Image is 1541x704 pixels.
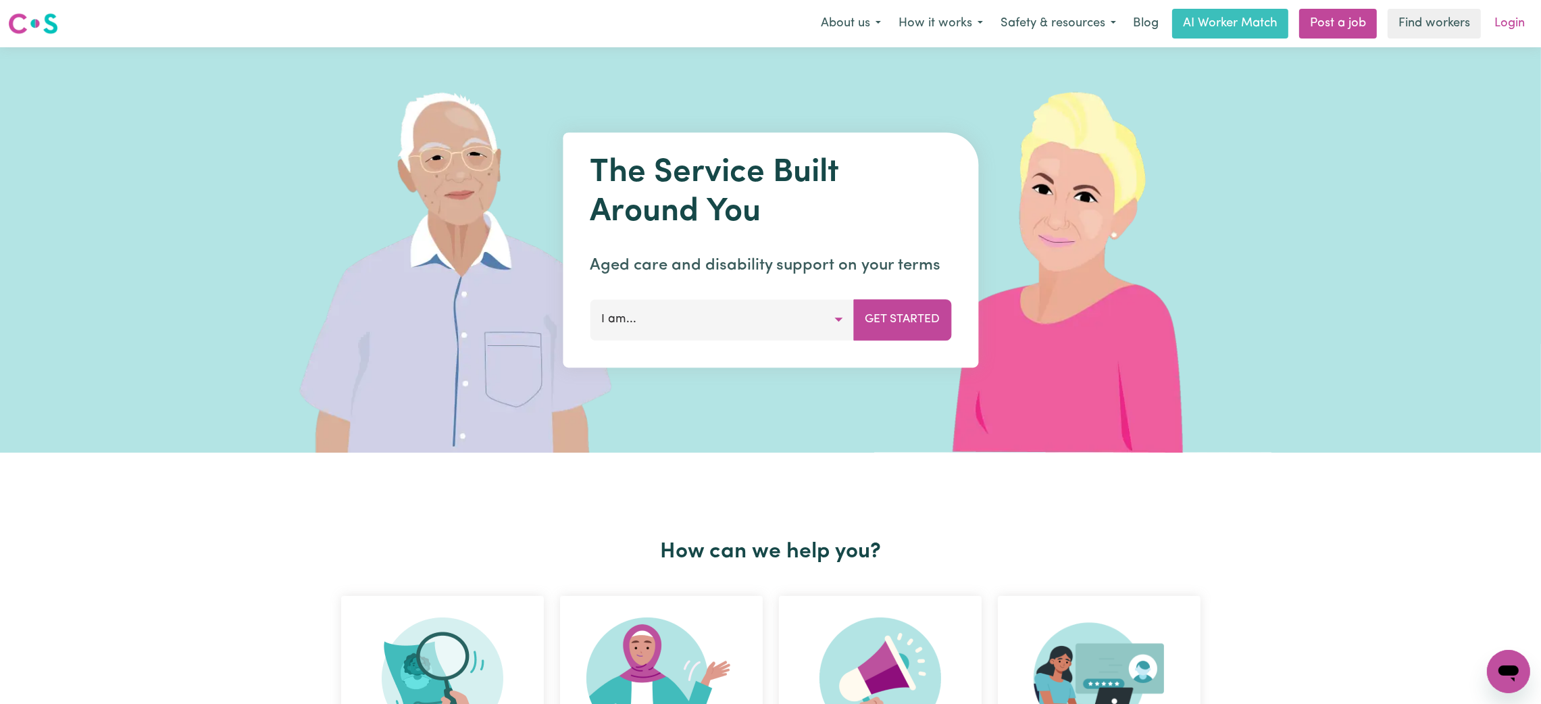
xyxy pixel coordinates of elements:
a: Login [1486,9,1533,39]
button: Get Started [853,299,951,340]
h1: The Service Built Around You [590,154,951,232]
img: Careseekers logo [8,11,58,36]
iframe: Button to launch messaging window, conversation in progress [1487,650,1530,693]
button: How it works [890,9,992,38]
a: Blog [1125,9,1167,39]
a: Find workers [1388,9,1481,39]
a: AI Worker Match [1172,9,1288,39]
p: Aged care and disability support on your terms [590,253,951,278]
a: Careseekers logo [8,8,58,39]
button: I am... [590,299,854,340]
button: About us [812,9,890,38]
button: Safety & resources [992,9,1125,38]
h2: How can we help you? [333,539,1209,565]
a: Post a job [1299,9,1377,39]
